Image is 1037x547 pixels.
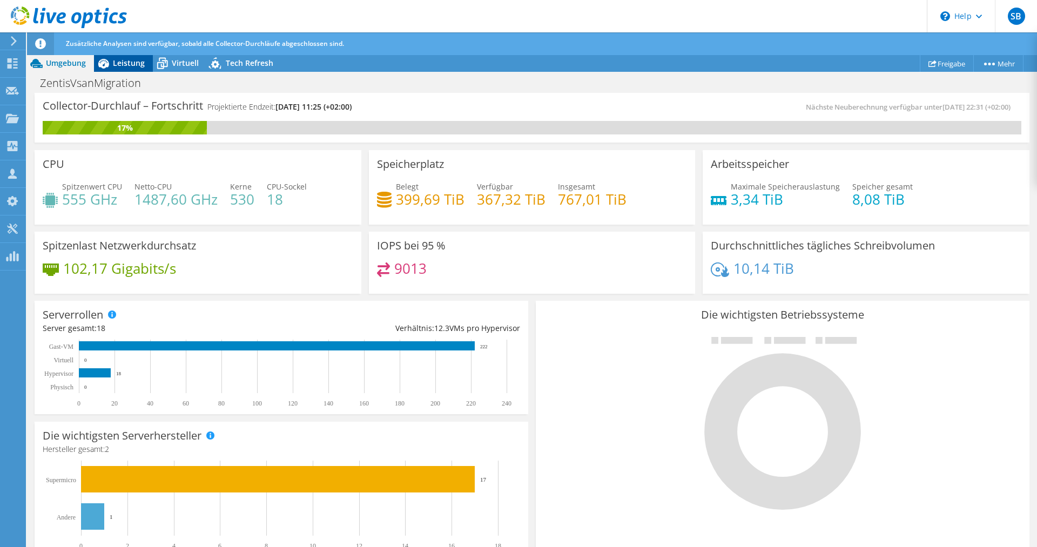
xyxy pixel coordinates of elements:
[183,400,189,407] text: 60
[46,58,86,68] span: Umgebung
[226,58,273,68] span: Tech Refresh
[377,240,446,252] h3: IOPS bei 95 %
[218,400,225,407] text: 80
[43,240,196,252] h3: Spitzenlast Netzwerkdurchsatz
[733,262,794,274] h4: 10,14 TiB
[1008,8,1025,25] span: SB
[62,181,122,192] span: Spitzenwert CPU
[288,400,298,407] text: 120
[267,181,307,192] span: CPU-Sockel
[502,400,511,407] text: 240
[43,158,64,170] h3: CPU
[57,514,76,521] text: Andere
[395,400,405,407] text: 180
[43,122,207,134] div: 17%
[134,193,218,205] h4: 1487,60 GHz
[110,514,113,520] text: 1
[558,181,595,192] span: Insgesamt
[434,323,449,333] span: 12.3
[116,371,122,376] text: 18
[207,101,352,113] h4: Projektierte Endzeit:
[477,181,513,192] span: Verfügbar
[430,400,440,407] text: 200
[44,370,73,377] text: Hypervisor
[230,181,252,192] span: Kerne
[711,158,789,170] h3: Arbeitsspeicher
[49,343,74,350] text: Gast-VM
[377,158,444,170] h3: Speicherplatz
[852,193,913,205] h4: 8,08 TiB
[480,344,488,349] text: 222
[77,400,80,407] text: 0
[275,102,352,112] span: [DATE] 11:25 (+02:00)
[97,323,105,333] span: 18
[731,193,840,205] h4: 3,34 TiB
[172,58,199,68] span: Virtuell
[43,309,103,321] h3: Serverrollen
[942,102,1011,112] span: [DATE] 22:31 (+02:00)
[113,58,145,68] span: Leistung
[252,400,262,407] text: 100
[35,77,158,89] h1: ZentisVsanMigration
[147,400,153,407] text: 40
[466,400,476,407] text: 220
[558,193,627,205] h4: 767,01 TiB
[480,476,487,483] text: 17
[84,357,87,363] text: 0
[281,322,520,334] div: Verhältnis: VMs pro Hypervisor
[544,309,1021,321] h3: Die wichtigsten Betriebssysteme
[43,430,201,442] h3: Die wichtigsten Serverhersteller
[267,193,307,205] h4: 18
[731,181,840,192] span: Maximale Speicherauslastung
[230,193,254,205] h4: 530
[711,240,935,252] h3: Durchschnittliches tägliches Schreibvolumen
[63,262,176,274] h4: 102,17 Gigabits/s
[920,55,974,72] a: Freigabe
[940,11,950,21] svg: \n
[53,356,73,364] text: Virtuell
[477,193,546,205] h4: 367,32 TiB
[105,444,109,454] span: 2
[43,443,520,455] h4: Hersteller gesamt:
[359,400,369,407] text: 160
[852,181,913,192] span: Speicher gesamt
[62,193,122,205] h4: 555 GHz
[396,193,464,205] h4: 399,69 TiB
[134,181,172,192] span: Netto-CPU
[50,383,73,391] text: Physisch
[973,55,1023,72] a: Mehr
[43,322,281,334] div: Server gesamt:
[394,262,427,274] h4: 9013
[111,400,118,407] text: 20
[84,384,87,390] text: 0
[324,400,333,407] text: 140
[66,39,344,48] span: Zusätzliche Analysen sind verfügbar, sobald alle Collector-Durchläufe abgeschlossen sind.
[46,476,76,484] text: Supermicro
[806,102,1016,112] span: Nächste Neuberechnung verfügbar unter
[396,181,419,192] span: Belegt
